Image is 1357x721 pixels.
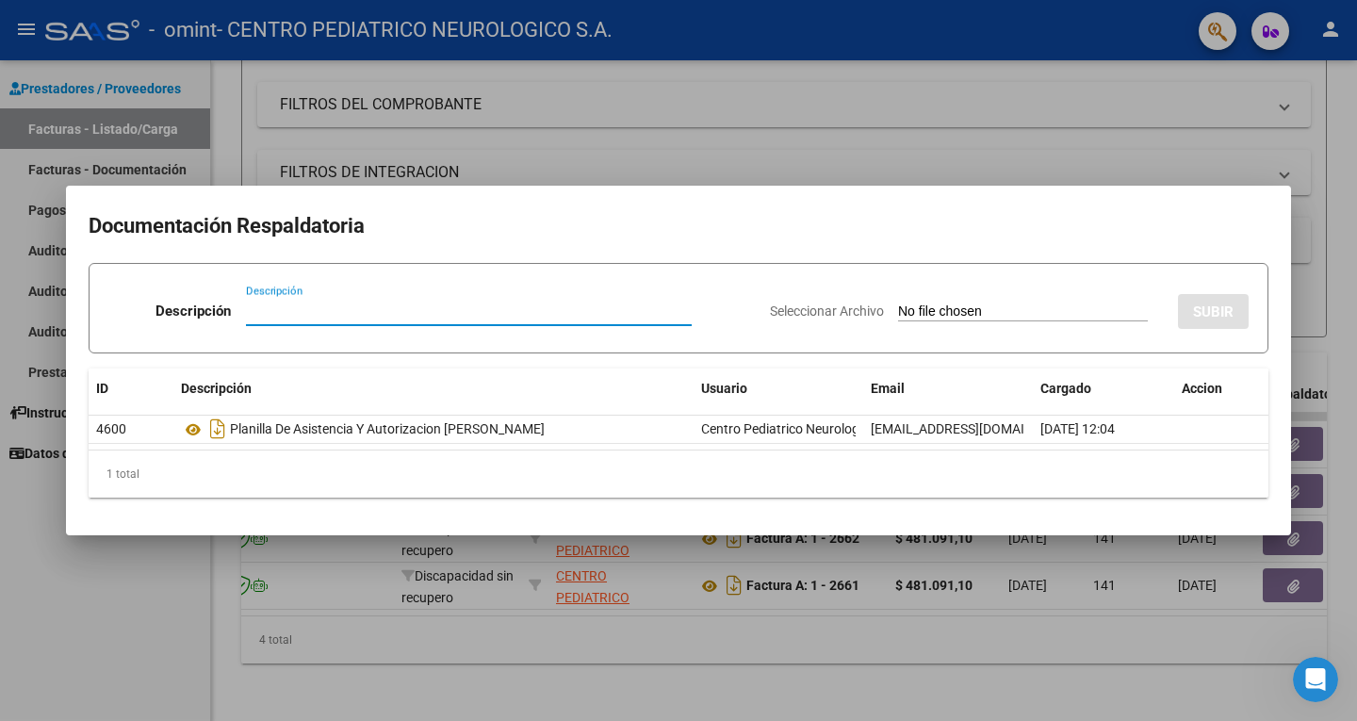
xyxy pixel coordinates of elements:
span: Descripción [181,381,252,396]
span: SUBIR [1193,303,1234,320]
datatable-header-cell: ID [89,369,173,409]
span: 4600 [96,421,126,436]
span: Centro Pediatrico Neurologico S.A [701,421,899,436]
span: Usuario [701,381,747,396]
h2: Documentación Respaldatoria [89,208,1268,244]
p: Descripción [155,301,231,322]
span: Accion [1182,381,1222,396]
datatable-header-cell: Usuario [694,369,863,409]
div: Planilla De Asistencia Y Autorizacion [PERSON_NAME] [181,414,686,444]
iframe: Intercom live chat [1293,657,1338,702]
datatable-header-cell: Email [863,369,1033,409]
span: Email [871,381,905,396]
span: [DATE] 12:04 [1040,421,1115,436]
datatable-header-cell: Descripción [173,369,694,409]
span: ID [96,381,108,396]
span: Seleccionar Archivo [770,303,884,319]
div: 1 total [89,451,1268,498]
datatable-header-cell: Cargado [1033,369,1174,409]
button: SUBIR [1178,294,1249,329]
span: [EMAIL_ADDRESS][DOMAIN_NAME] [871,421,1080,436]
datatable-header-cell: Accion [1174,369,1268,409]
span: Cargado [1040,381,1091,396]
i: Descargar documento [205,414,230,444]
